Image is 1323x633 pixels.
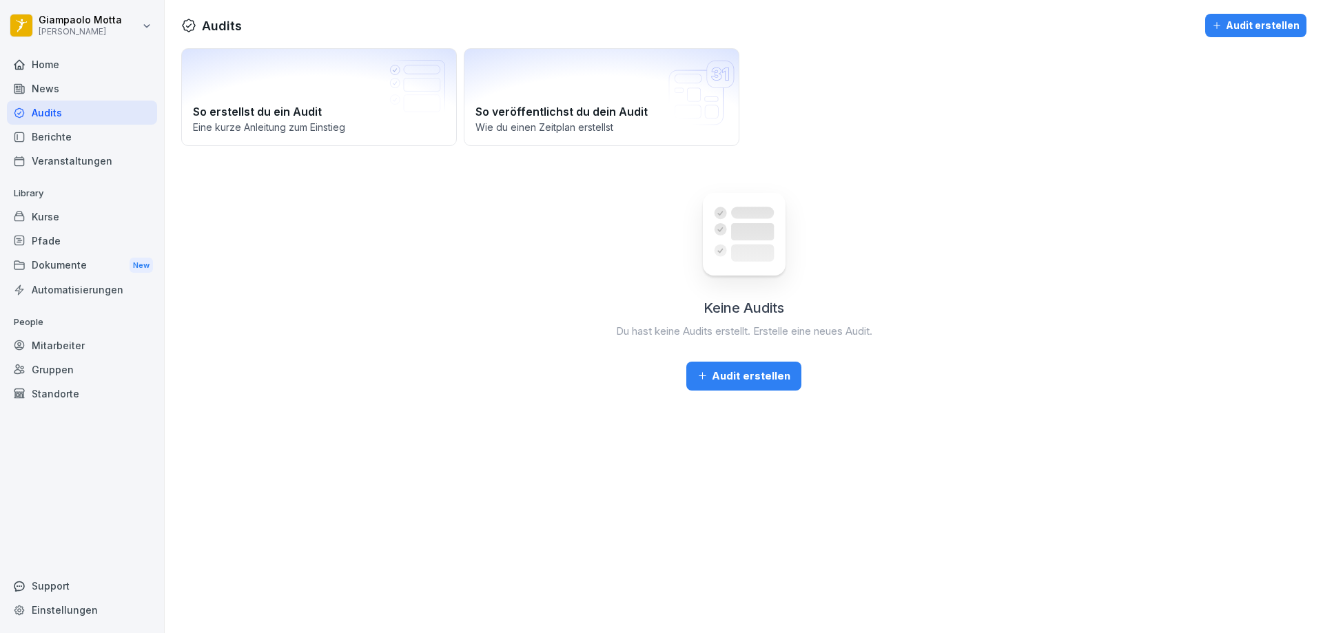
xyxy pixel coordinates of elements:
a: News [7,76,157,101]
h2: So erstellst du ein Audit [193,103,445,120]
h2: Keine Audits [704,298,784,318]
p: Eine kurze Anleitung zum Einstieg [193,120,445,134]
button: Audit erstellen [686,362,801,391]
div: Audit erstellen [1212,18,1300,33]
a: Gruppen [7,357,157,382]
p: [PERSON_NAME] [39,27,122,37]
div: New [130,258,153,273]
a: Pfade [7,229,157,253]
a: Veranstaltungen [7,149,157,173]
a: DokumenteNew [7,253,157,278]
button: Audit erstellen [1205,14,1306,37]
p: People [7,311,157,333]
a: Standorte [7,382,157,406]
a: Kurse [7,205,157,229]
a: So erstellst du ein AuditEine kurze Anleitung zum Einstieg [181,48,457,146]
p: Du hast keine Audits erstellt. Erstelle eine neues Audit. [616,324,872,340]
h2: So veröffentlichst du dein Audit [475,103,728,120]
p: Giampaolo Motta [39,14,122,26]
p: Wie du einen Zeitplan erstellst [475,120,728,134]
div: Dokumente [7,253,157,278]
a: Mitarbeiter [7,333,157,357]
a: Berichte [7,125,157,149]
a: Home [7,52,157,76]
a: Automatisierungen [7,278,157,302]
a: So veröffentlichst du dein AuditWie du einen Zeitplan erstellst [464,48,739,146]
div: Support [7,574,157,598]
h1: Audits [202,17,242,35]
a: Einstellungen [7,598,157,622]
div: Audit erstellen [697,369,790,384]
p: Library [7,183,157,205]
a: Audits [7,101,157,125]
